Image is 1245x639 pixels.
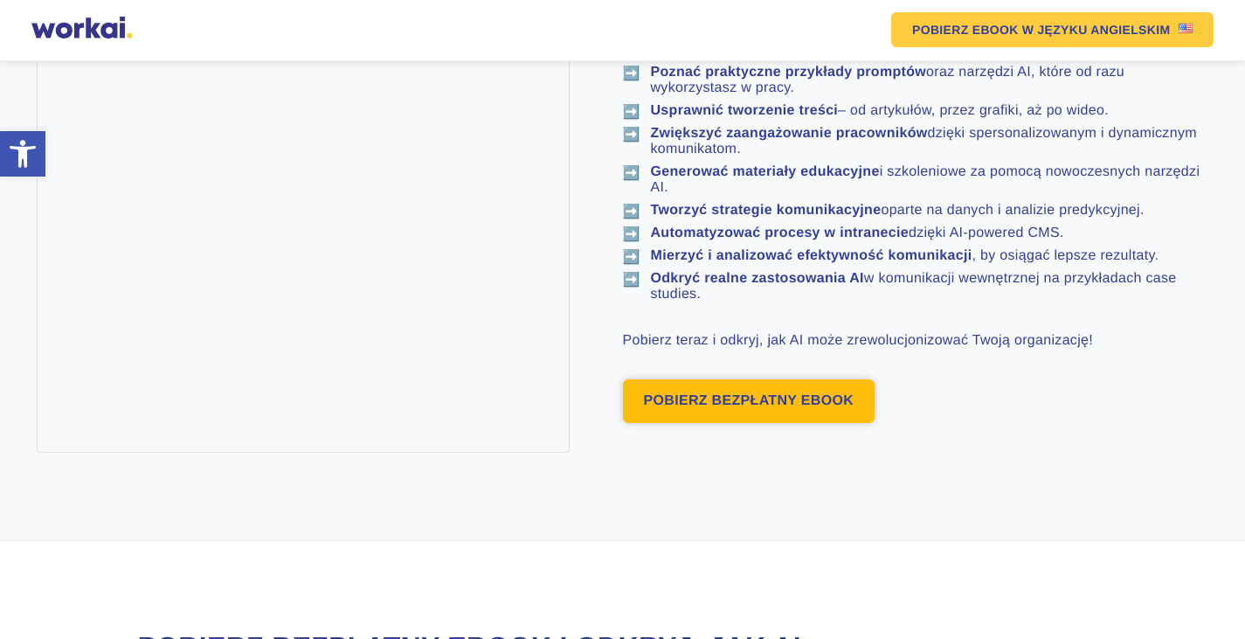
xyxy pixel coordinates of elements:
span: ➡️ [623,248,640,266]
li: i szkoleniowe za pomocą nowoczesnych narzędzi AI. [623,164,1208,196]
a: POBIERZ EBOOKW JĘZYKU ANGIELSKIMUS flag [891,12,1214,47]
strong: Zwiększyć zaangażowanie pracowników [651,126,928,141]
a: Polityką prywatności [76,177,169,190]
strong: Tworzyć strategie komunikacyjne [651,203,882,218]
li: oraz narzędzi AI, które od razu wykorzystasz w pracy. [623,65,1208,96]
span: ➡️ [623,65,640,82]
span: ➡️ [623,103,640,121]
li: dzięki spersonalizowanym i dynamicznym komunikatom. [623,126,1208,157]
span: ➡️ [623,271,640,288]
em: POBIERZ EBOOK [912,24,1019,36]
li: oparte na danych i analizie predykcyjnej. [623,203,1208,219]
p: wiadomości e-mail [22,251,111,264]
li: dzięki AI-powered CMS. [623,226,1208,241]
a: POBIERZ BEZPŁATNY EBOOK [623,379,875,423]
li: , by osiągać lepsze rezultaty. [623,248,1208,264]
input: wiadomości e-mail* [4,253,16,264]
span: ➡️ [623,226,640,243]
img: US flag [1179,24,1193,33]
strong: Poznać praktyczne przykłady promptów [651,65,927,80]
li: w komunikacji wewnętrznej na przykładach case studies. [623,271,1208,302]
strong: Mierzyć i analizować efektywność komunikacji [651,248,972,263]
span: ➡️ [623,126,640,143]
span: ➡️ [623,203,640,220]
input: Twoje nazwisko [212,93,418,128]
li: – od artykułów, przez grafiki, aż po wideo. [623,103,1208,119]
p: Pobierz teraz i odkryj, jak AI może zrewolucjonizować Twoją organizację! [623,330,1208,351]
strong: Usprawnić tworzenie treści [651,103,839,118]
span: Nazwisko [212,72,272,89]
strong: Odkryć realne zastosowania AI [651,271,864,286]
strong: Automatyzować procesy w intranecie [651,226,909,240]
strong: Generować materiały edukacyjne [651,164,880,179]
span: ➡️ [623,164,640,182]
